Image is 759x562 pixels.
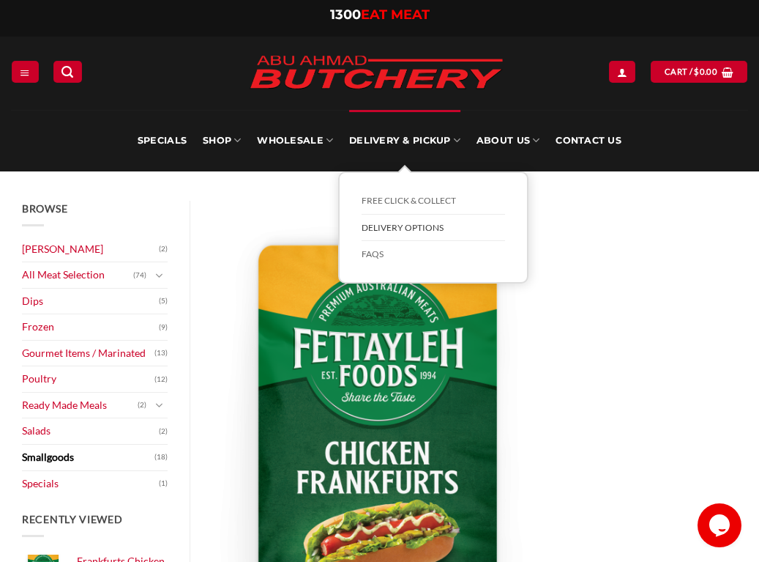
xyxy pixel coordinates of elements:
span: (2) [138,394,146,416]
a: Search [53,61,81,82]
span: (13) [154,342,168,364]
span: (18) [154,446,168,468]
span: Recently Viewed [22,513,123,525]
span: EAT MEAT [361,7,430,23]
bdi: 0.00 [694,67,717,76]
img: Abu Ahmad Butchery [237,45,515,101]
a: Delivery & Pickup [349,110,460,171]
span: $ [694,65,699,78]
span: (1) [159,473,168,495]
a: Wholesale [257,110,333,171]
iframe: chat widget [698,503,744,547]
button: Toggle [150,397,168,413]
span: (12) [154,369,168,391]
a: Frozen [22,314,159,340]
span: (2) [159,421,168,443]
a: Specials [138,110,187,171]
a: About Us [476,110,539,171]
a: Contact Us [556,110,621,171]
button: Toggle [150,267,168,284]
a: Gourmet Items / Marinated [22,341,154,366]
a: FAQs [362,241,505,267]
a: Delivery Options [362,215,505,242]
span: (9) [159,317,168,339]
a: Login [609,61,635,82]
a: Menu [12,61,38,82]
a: All Meat Selection [22,262,133,288]
a: Poultry [22,366,154,392]
span: (2) [159,238,168,260]
a: [PERSON_NAME] [22,237,159,262]
a: Salads [22,418,159,444]
span: 1300 [330,7,361,23]
span: Browse [22,202,67,215]
span: (74) [133,265,146,286]
span: Cart / [665,65,717,78]
a: Smallgoods [22,445,154,470]
a: Dips [22,289,159,314]
span: (5) [159,290,168,312]
a: Ready Made Meals [22,393,138,418]
a: Specials [22,471,159,497]
a: View cart [651,61,747,82]
a: FREE Click & Collect [362,188,505,215]
a: SHOP [203,110,241,171]
a: 1300EAT MEAT [330,7,430,23]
